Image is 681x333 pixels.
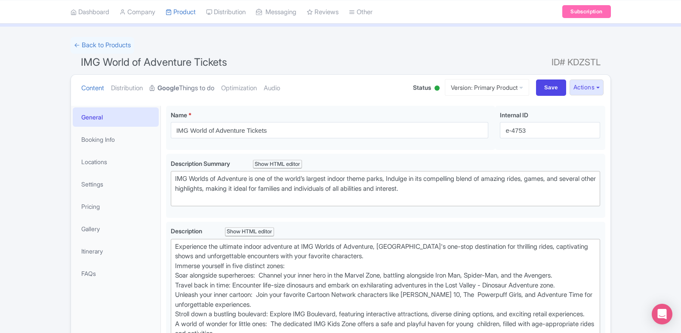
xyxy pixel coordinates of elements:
a: Locations [73,152,159,171]
a: Version: Primary Product [445,79,529,96]
div: Active [433,82,441,95]
a: FAQs [73,264,159,283]
a: Gallery [73,219,159,238]
a: Optimization [221,75,257,102]
a: ← Back to Products [71,37,134,54]
a: Settings [73,174,159,194]
a: Audio [264,75,280,102]
a: Distribution [111,75,143,102]
a: Content [81,75,104,102]
div: Open Intercom Messenger [652,304,672,324]
strong: Google [157,83,179,93]
span: Internal ID [500,111,528,119]
span: Status [413,83,431,92]
a: Pricing [73,197,159,216]
a: GoogleThings to do [150,75,214,102]
span: Description Summary [171,160,231,167]
div: IMG Worlds of Adventure is one of the world’s largest indoor theme parks, Indulge in its compelli... [175,174,596,203]
span: Name [171,111,187,119]
a: Booking Info [73,130,159,149]
button: Actions [570,79,604,95]
div: Show HTML editor [253,160,302,169]
a: Subscription [562,5,610,18]
span: IMG World of Adventure Tickets [81,56,227,68]
span: ID# KDZSTL [552,54,601,71]
div: Show HTML editor [225,227,274,236]
span: Description [171,227,203,235]
input: Save [536,79,566,96]
a: Itinerary [73,241,159,261]
a: General [73,107,159,127]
